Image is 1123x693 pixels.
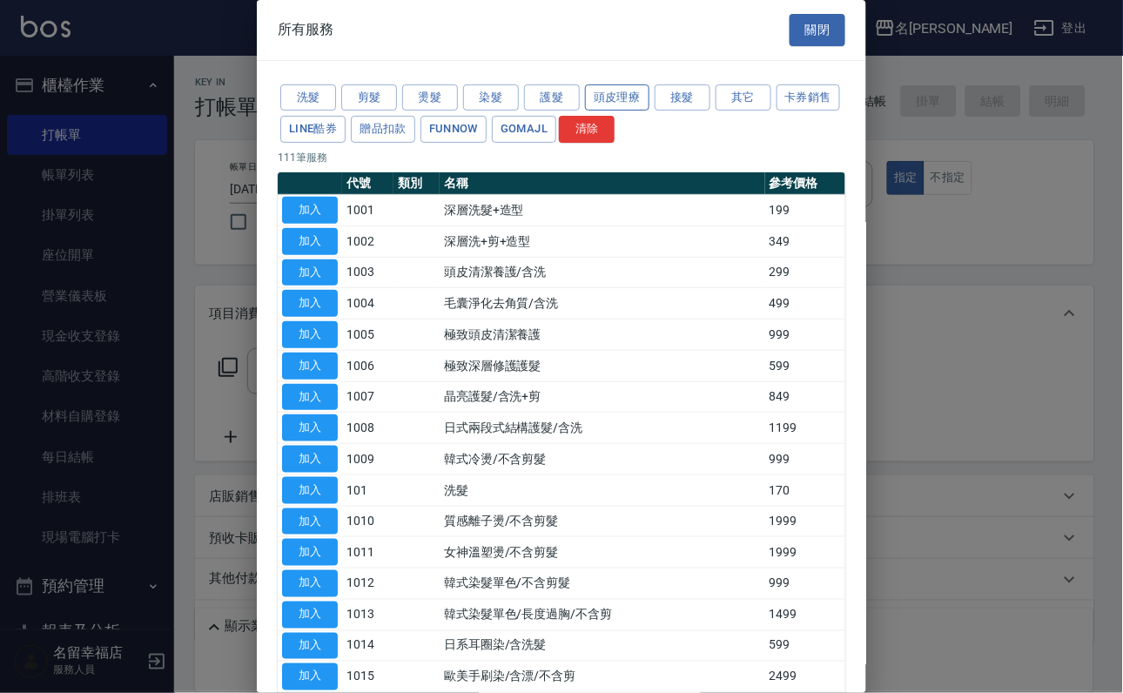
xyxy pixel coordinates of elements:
button: 護髮 [524,84,580,111]
button: 加入 [282,663,338,690]
td: 1004 [342,288,393,320]
td: 599 [765,630,846,662]
td: 深層洗+剪+造型 [440,225,765,257]
button: 染髮 [463,84,519,111]
button: 頭皮理療 [585,84,649,111]
button: 加入 [282,446,338,473]
td: 毛囊淨化去角質/含洗 [440,288,765,320]
td: 999 [765,444,846,475]
td: 1002 [342,225,393,257]
td: 質感離子燙/不含剪髮 [440,506,765,537]
td: 1499 [765,599,846,630]
td: 1008 [342,413,393,444]
td: 1199 [765,413,846,444]
td: 韓式染髮單色/不含剪髮 [440,569,765,600]
button: 接髮 [655,84,710,111]
td: 極致深層修護護髮 [440,350,765,381]
th: 參考價格 [765,172,846,195]
button: 卡券銷售 [777,84,841,111]
button: GOMAJL [492,116,556,143]
td: 1009 [342,444,393,475]
td: 499 [765,288,846,320]
button: 加入 [282,477,338,504]
button: 加入 [282,353,338,380]
p: 111 筆服務 [278,150,845,165]
td: 999 [765,320,846,351]
td: 1010 [342,506,393,537]
td: 1999 [765,506,846,537]
td: 2499 [765,662,846,693]
button: 加入 [282,290,338,317]
td: 1005 [342,320,393,351]
td: 299 [765,257,846,288]
td: 晶亮護髮/含洗+剪 [440,381,765,413]
td: 1001 [342,195,393,226]
td: 極致頭皮清潔養護 [440,320,765,351]
button: 加入 [282,570,338,597]
td: 洗髮 [440,474,765,506]
td: 349 [765,225,846,257]
button: 關閉 [790,14,845,46]
th: 類別 [393,172,440,195]
button: 加入 [282,602,338,629]
button: FUNNOW [420,116,487,143]
td: 日系耳圈染/含洗髮 [440,630,765,662]
button: 其它 [716,84,771,111]
td: 599 [765,350,846,381]
td: 1003 [342,257,393,288]
button: 加入 [282,228,338,255]
td: 1015 [342,662,393,693]
button: 加入 [282,321,338,348]
td: 韓式染髮單色/長度過胸/不含剪 [440,599,765,630]
td: 深層洗髮+造型 [440,195,765,226]
button: 加入 [282,508,338,535]
button: 加入 [282,539,338,566]
td: 1012 [342,569,393,600]
td: 1006 [342,350,393,381]
th: 名稱 [440,172,765,195]
button: 贈品扣款 [351,116,415,143]
span: 所有服務 [278,21,333,38]
td: 1011 [342,537,393,569]
button: 加入 [282,414,338,441]
th: 代號 [342,172,393,195]
button: 加入 [282,197,338,224]
td: 1999 [765,537,846,569]
button: 加入 [282,633,338,660]
button: 剪髮 [341,84,397,111]
td: 849 [765,381,846,413]
td: 101 [342,474,393,506]
td: 199 [765,195,846,226]
button: 加入 [282,259,338,286]
td: 170 [765,474,846,506]
td: 1007 [342,381,393,413]
td: 1013 [342,599,393,630]
td: 日式兩段式結構護髮/含洗 [440,413,765,444]
td: 女神溫塑燙/不含剪髮 [440,537,765,569]
td: 頭皮清潔養護/含洗 [440,257,765,288]
td: 1014 [342,630,393,662]
td: 999 [765,569,846,600]
td: 韓式冷燙/不含剪髮 [440,444,765,475]
td: 歐美手刷染/含漂/不含剪 [440,662,765,693]
button: 燙髮 [402,84,458,111]
button: 洗髮 [280,84,336,111]
button: 加入 [282,384,338,411]
button: 清除 [559,116,615,143]
button: LINE酷券 [280,116,346,143]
